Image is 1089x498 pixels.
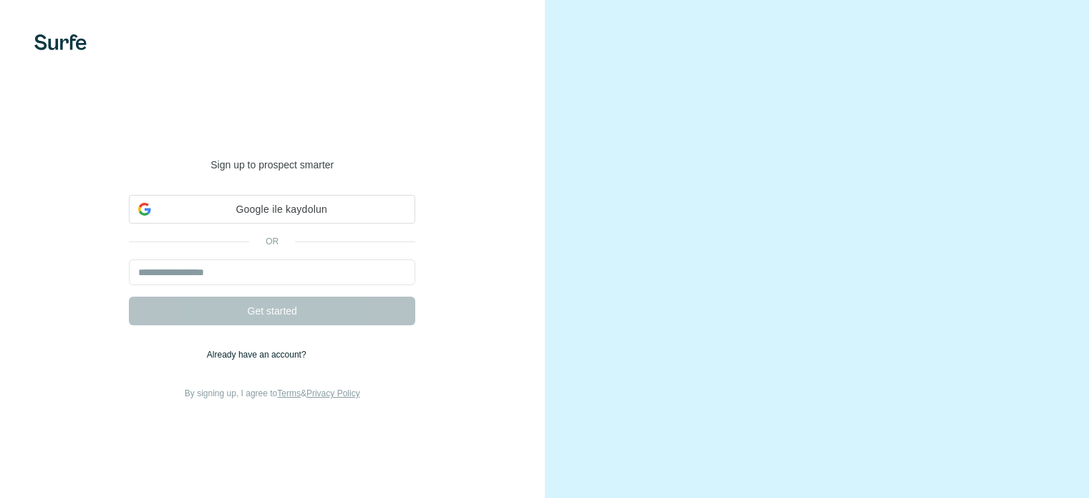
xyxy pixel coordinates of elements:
div: Google ile kaydolun [129,195,415,224]
span: Google ile kaydolun [157,202,406,217]
p: Sign up to prospect smarter [129,158,415,172]
a: Terms [277,388,301,398]
a: Privacy Policy [306,388,360,398]
img: Surfe's logo [34,34,87,50]
a: Sign in [309,350,338,360]
span: Already have an account? [207,350,309,360]
h1: Welcome to [GEOGRAPHIC_DATA] [129,97,415,155]
iframe: Google ile Oturum Açma Düğmesi [122,222,422,254]
span: By signing up, I agree to & [185,388,360,398]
